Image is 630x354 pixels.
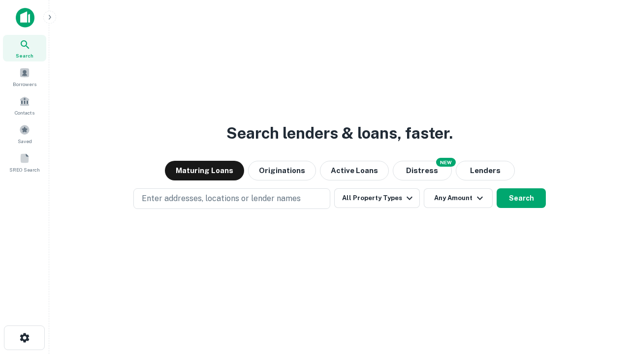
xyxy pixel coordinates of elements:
[248,161,316,180] button: Originations
[15,109,34,117] span: Contacts
[9,166,40,174] span: SREO Search
[393,161,452,180] button: Search distressed loans with lien and other non-mortgage details.
[142,193,301,205] p: Enter addresses, locations or lender names
[18,137,32,145] span: Saved
[3,120,46,147] a: Saved
[334,188,420,208] button: All Property Types
[424,188,493,208] button: Any Amount
[133,188,330,209] button: Enter addresses, locations or lender names
[436,158,456,167] div: NEW
[16,52,33,59] span: Search
[456,161,515,180] button: Lenders
[16,8,34,28] img: capitalize-icon.png
[165,161,244,180] button: Maturing Loans
[3,92,46,118] a: Contacts
[226,121,453,145] h3: Search lenders & loans, faster.
[3,149,46,176] a: SREO Search
[497,188,546,208] button: Search
[581,275,630,323] iframe: Chat Widget
[3,35,46,61] a: Search
[320,161,389,180] button: Active Loans
[3,63,46,90] a: Borrowers
[13,80,36,88] span: Borrowers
